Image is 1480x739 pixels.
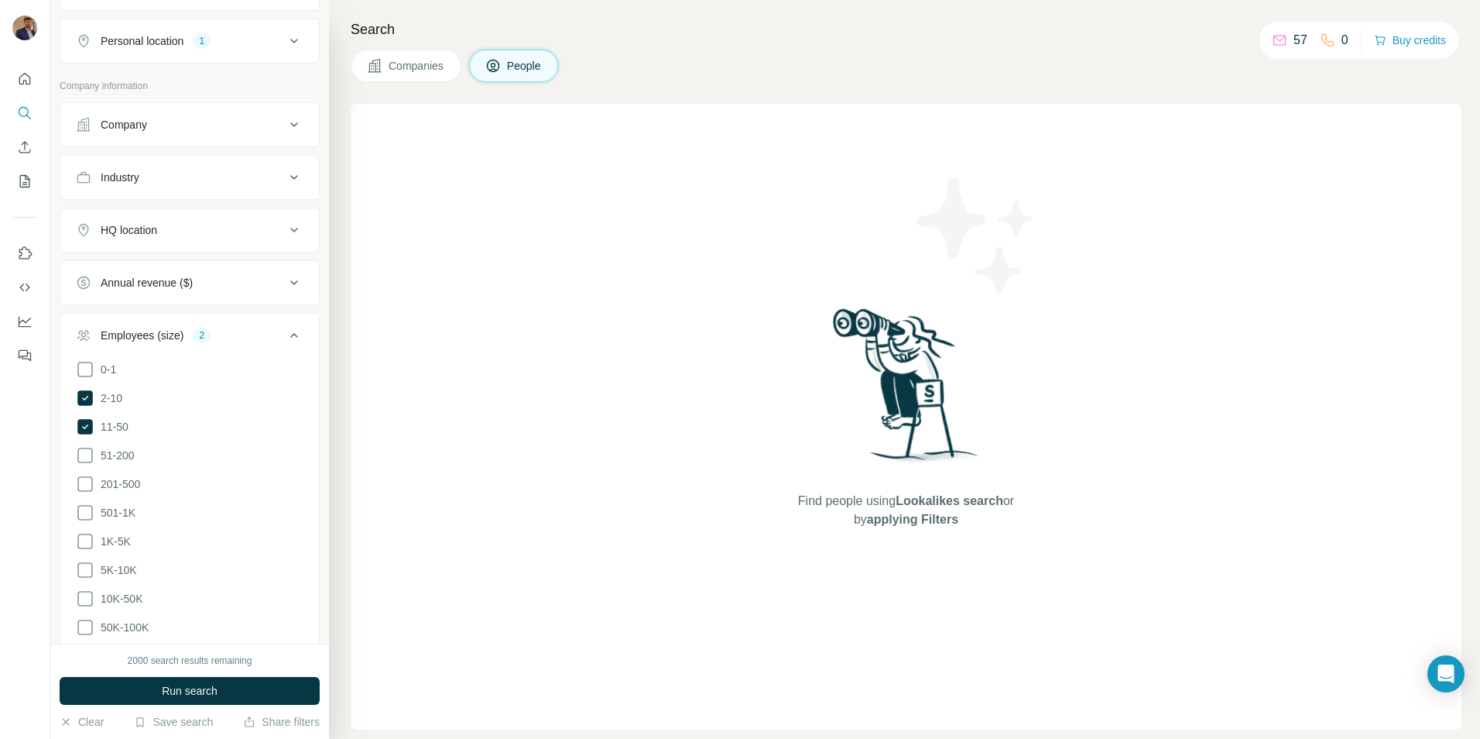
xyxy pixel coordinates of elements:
span: 10K-50K [94,591,142,607]
img: Surfe Illustration - Stars [906,166,1046,305]
div: HQ location [101,222,157,238]
span: 1K-5K [94,534,131,549]
span: 2-10 [94,390,122,406]
span: 501-1K [94,505,135,521]
button: Search [12,99,37,127]
span: 50K-100K [94,620,149,635]
div: Annual revenue ($) [101,275,193,290]
button: Employees (size)2 [60,317,319,360]
div: Open Intercom Messenger [1427,655,1465,693]
span: 51-200 [94,448,135,463]
div: Company [101,117,147,132]
button: Feedback [12,342,37,369]
span: Run search [162,683,218,699]
button: Dashboard [12,308,37,335]
div: 2 [193,328,211,342]
span: Companies [389,58,445,74]
p: Company information [60,79,320,93]
button: Save search [134,714,213,730]
button: Annual revenue ($) [60,264,319,301]
button: Personal location1 [60,22,319,60]
div: Industry [101,170,139,185]
img: Surfe Illustration - Woman searching with binoculars [826,304,987,477]
button: Clear [60,714,104,730]
div: Personal location [101,33,183,49]
button: Share filters [243,714,320,730]
p: 57 [1293,31,1307,50]
button: Use Surfe on LinkedIn [12,239,37,267]
span: Find people using or by [782,492,1029,529]
span: 5K-10K [94,562,137,578]
button: Buy credits [1374,29,1446,51]
button: HQ location [60,211,319,249]
span: Lookalikes search [896,494,1003,507]
div: 1 [193,34,211,48]
button: Use Surfe API [12,273,37,301]
h4: Search [351,19,1461,40]
button: Industry [60,159,319,196]
img: Avatar [12,15,37,40]
span: 11-50 [94,419,128,435]
span: 0-1 [94,362,116,377]
span: People [507,58,543,74]
button: Quick start [12,65,37,93]
button: Company [60,106,319,143]
button: Enrich CSV [12,133,37,161]
button: My lists [12,167,37,195]
span: applying Filters [867,513,958,526]
div: 2000 search results remaining [128,654,252,668]
p: 0 [1341,31,1348,50]
div: Employees (size) [101,328,183,343]
span: 201-500 [94,476,140,492]
button: Run search [60,677,320,705]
